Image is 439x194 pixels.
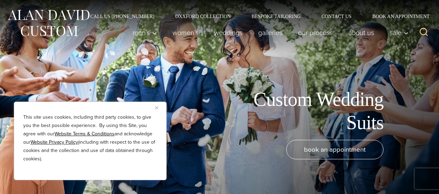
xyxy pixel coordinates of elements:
span: Sale [390,29,408,36]
a: Our Process [290,26,341,40]
button: Close [155,103,163,112]
a: book an appointment [286,140,383,159]
nav: Secondary Navigation [80,14,432,19]
button: View Search Form [415,24,432,41]
a: Contact Us [311,14,362,19]
a: Galleries [251,26,290,40]
a: Oxxford Collection [165,14,241,19]
p: This site uses cookies, including third party cookies, to give you the best possible experience. ... [23,113,157,163]
a: Website Terms & Conditions [54,130,115,137]
a: Call Us [PHONE_NUMBER] [80,14,165,19]
span: book an appointment [304,144,366,154]
a: Website Privacy Policy [31,138,78,146]
a: About Us [341,26,382,40]
span: Men’s [133,29,157,36]
a: Women’s [165,26,206,40]
img: Alan David Custom [7,8,90,39]
img: Close [155,106,158,109]
h1: Custom Wedding Suits [227,88,383,134]
a: Bespoke Tailoring [241,14,311,19]
a: Book an Appointment [362,14,432,19]
nav: Primary Navigation [125,26,412,40]
a: weddings [206,26,251,40]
